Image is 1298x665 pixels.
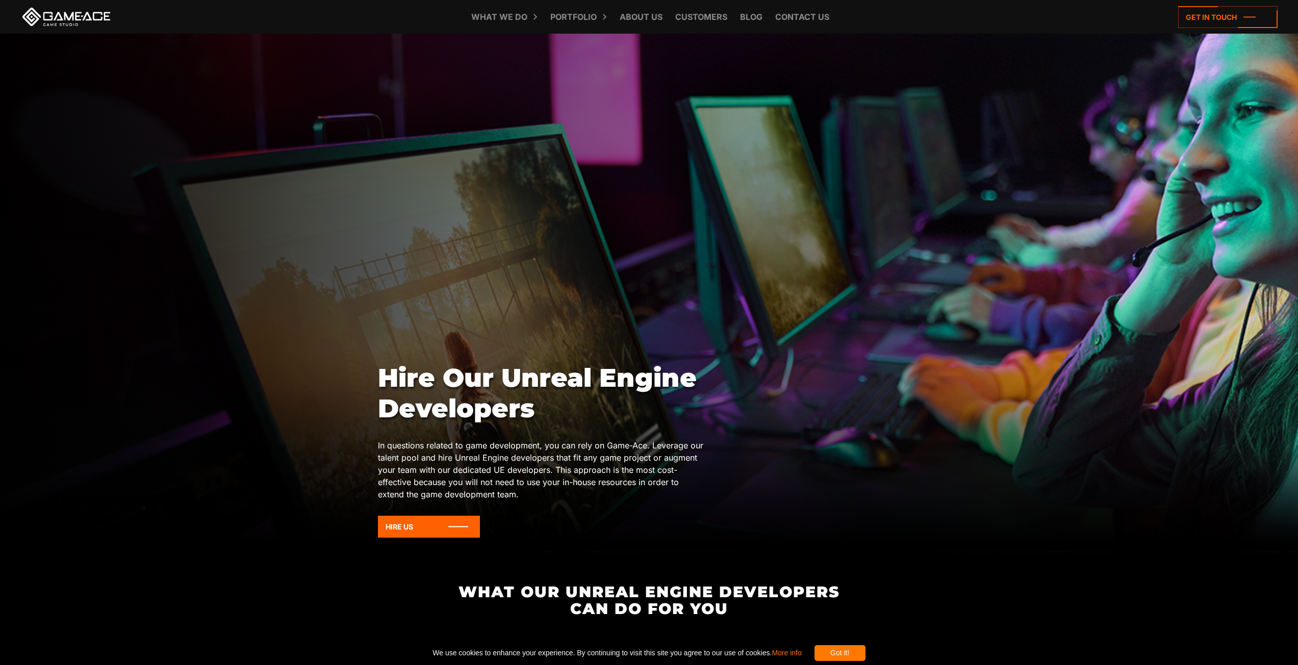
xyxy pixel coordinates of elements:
h2: What Our Unreal Engine Developers Can Do for You [377,583,921,617]
p: In questions related to game development, you can rely on Game-Ace. Leverage our talent pool and ... [378,439,703,500]
div: Got it! [815,645,866,661]
span: We use cookies to enhance your experience. By continuing to visit this site you agree to our use ... [432,645,801,661]
a: More info [772,649,801,657]
h1: Hire Our Unreal Engine Developers [378,363,703,424]
a: Hire Us [378,516,480,538]
a: Get in touch [1178,6,1278,28]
